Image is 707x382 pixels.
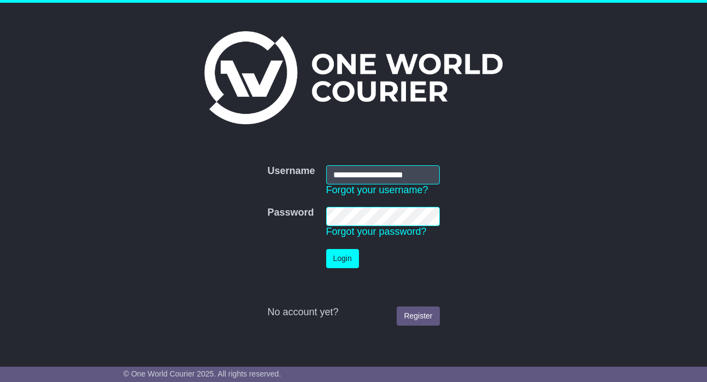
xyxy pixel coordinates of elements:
[123,369,281,378] span: © One World Courier 2025. All rights reserved.
[267,165,315,177] label: Username
[397,306,439,326] a: Register
[326,184,428,195] a: Forgot your username?
[204,31,503,124] img: One World
[267,306,439,319] div: No account yet?
[326,226,427,237] a: Forgot your password?
[326,249,359,268] button: Login
[267,207,314,219] label: Password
